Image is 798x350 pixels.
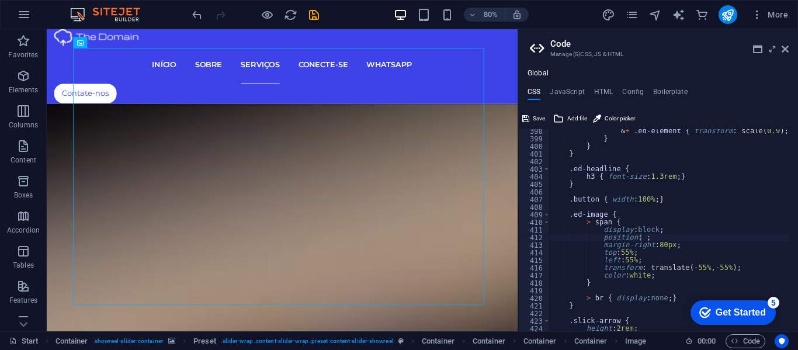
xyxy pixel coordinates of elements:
[519,257,550,264] div: 415
[67,8,155,22] img: Editor Logo
[731,334,760,348] span: Code
[11,155,36,165] p: Content
[775,334,789,348] button: Usercentrics
[551,112,589,126] button: Add file
[672,8,685,22] i: AI Writer
[307,8,321,22] button: save
[648,8,662,22] i: Navigator
[190,8,204,22] button: undo
[307,8,321,22] i: Save (Ctrl+S)
[519,325,550,332] div: 424
[528,88,540,101] h4: CSS
[550,39,789,49] h2: Code
[567,112,587,126] span: Add file
[519,196,550,203] div: 407
[519,241,550,249] div: 413
[625,8,639,22] button: pages
[7,226,40,235] p: Accordion
[8,50,38,60] p: Favorites
[602,8,616,22] button: design
[55,334,647,348] nav: breadcrumb
[622,88,644,101] h4: Config
[672,8,686,22] button: text_generator
[519,127,550,135] div: 398
[519,264,550,272] div: 416
[519,294,550,302] div: 420
[519,203,550,211] div: 408
[519,302,550,310] div: 421
[519,181,550,188] div: 405
[93,334,164,348] span: . showreel-slider-container
[519,234,550,241] div: 412
[34,13,85,23] div: Get Started
[13,261,34,270] p: Tables
[519,279,550,287] div: 418
[519,165,550,173] div: 403
[9,296,37,305] p: Features
[481,8,500,22] h6: 80%
[550,88,584,101] h4: JavaScript
[519,272,550,279] div: 417
[284,8,297,22] i: Reload page
[221,334,394,348] span: . slider-wrap .content-slider-wrap .preset-content-slider-showreel
[519,249,550,257] div: 414
[519,317,550,325] div: 423
[521,112,547,126] button: Save
[625,8,639,22] i: Pages (Ctrl+Alt+S)
[695,8,709,22] i: Commerce
[422,334,454,348] span: Click to select. Double-click to edit
[591,112,637,126] button: Color picker
[55,334,88,348] span: Click to select. Double-click to edit
[550,49,765,60] h3: Manage (S)CSS, JS & HTML
[519,226,550,234] div: 411
[519,219,550,226] div: 410
[519,150,550,158] div: 401
[519,135,550,143] div: 399
[706,337,707,345] span: :
[602,8,615,22] i: Design (Ctrl+Alt+Y)
[519,211,550,219] div: 409
[594,88,613,101] h4: HTML
[528,69,549,78] h4: Global
[519,310,550,317] div: 422
[168,338,175,344] i: This element contains a background
[695,8,709,22] button: commerce
[698,334,716,348] span: 00 00
[719,5,737,24] button: publish
[9,120,38,130] p: Columns
[721,8,734,22] i: Publish
[9,85,39,95] p: Elements
[653,88,688,101] h4: Boilerplate
[648,8,662,22] button: navigator
[519,173,550,181] div: 404
[523,334,556,348] span: Click to select. Double-click to edit
[512,9,522,20] i: On resize automatically adjust zoom level to fit chosen device.
[605,112,635,126] span: Color picker
[86,2,98,14] div: 5
[519,143,550,150] div: 400
[533,112,545,126] span: Save
[519,158,550,165] div: 402
[464,8,505,22] button: 80%
[726,334,765,348] button: Code
[283,8,297,22] button: reload
[747,5,793,24] button: More
[685,334,716,348] h6: Session time
[751,9,788,20] span: More
[398,338,404,344] i: This element is a customizable preset
[519,287,550,294] div: 419
[14,190,33,200] p: Boxes
[193,334,216,348] span: Click to select. Double-click to edit
[260,8,274,22] button: Click here to leave preview mode and continue editing
[9,6,95,30] div: Get Started 5 items remaining, 0% complete
[519,188,550,196] div: 406
[574,334,607,348] span: Click to select. Double-click to edit
[473,334,505,348] span: Click to select. Double-click to edit
[625,334,646,348] span: Click to select. Double-click to edit
[9,334,39,348] a: Click to cancel selection. Double-click to open Pages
